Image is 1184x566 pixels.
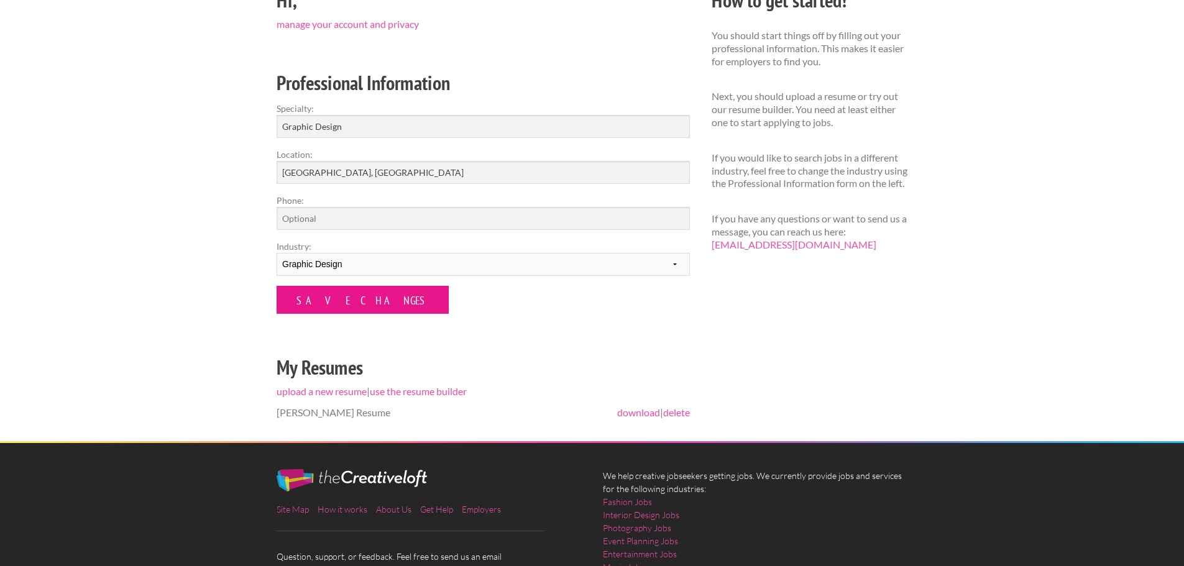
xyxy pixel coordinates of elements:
[420,504,453,514] a: Get Help
[277,240,690,253] label: Industry:
[277,469,427,491] img: The Creative Loft
[277,406,390,418] span: [PERSON_NAME] Resume
[277,161,690,184] input: e.g. New York, NY
[277,148,690,161] label: Location:
[370,385,467,397] a: use the resume builder
[712,90,907,129] p: Next, you should upload a resume or try out our resume builder. You need at least either one to s...
[376,504,411,514] a: About Us
[712,29,907,68] p: You should start things off by filling out your professional information. This makes it easier fo...
[603,547,677,560] a: Entertainment Jobs
[712,212,907,251] p: If you have any questions or want to send us a message, you can reach us here:
[277,385,367,397] a: upload a new resume
[277,354,690,381] h2: My Resumes
[277,18,419,30] a: manage your account and privacy
[277,102,690,115] label: Specialty:
[603,495,652,508] a: Fashion Jobs
[617,406,660,418] a: download
[617,406,690,419] span: |
[712,239,876,250] a: [EMAIL_ADDRESS][DOMAIN_NAME]
[277,194,690,207] label: Phone:
[663,406,690,418] a: delete
[277,207,690,230] input: Optional
[712,152,907,190] p: If you would like to search jobs in a different industry, feel free to change the industry using ...
[277,69,690,97] h2: Professional Information
[603,534,678,547] a: Event Planning Jobs
[277,504,309,514] a: Site Map
[603,521,671,534] a: Photography Jobs
[318,504,367,514] a: How it works
[603,508,679,521] a: Interior Design Jobs
[462,504,501,514] a: Employers
[277,286,449,314] input: Save Changes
